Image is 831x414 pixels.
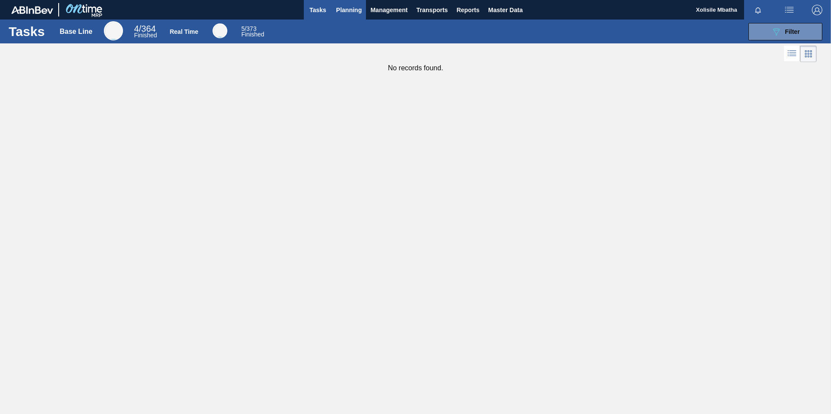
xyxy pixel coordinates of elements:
span: Tasks [308,5,327,15]
span: Reports [456,5,479,15]
button: Notifications [744,4,772,16]
img: TNhmsLtSVTkK8tSr43FrP2fwEKptu5GPRR3wAAAABJRU5ErkJggg== [11,6,53,14]
span: Master Data [488,5,522,15]
span: 4 [134,24,139,33]
div: Base Line [134,25,157,38]
button: Filter [748,23,822,40]
img: userActions [784,5,794,15]
span: Management [370,5,408,15]
span: 5 [241,25,245,32]
h1: Tasks [9,26,47,36]
div: Real Time [170,28,198,35]
div: Real Time [213,23,227,38]
img: Logout [812,5,822,15]
span: Filter [785,28,800,35]
div: Card Vision [800,46,817,62]
div: Base Line [60,28,93,36]
span: Transports [416,5,448,15]
div: Real Time [241,26,264,37]
span: / 373 [241,25,256,32]
div: List Vision [784,46,800,62]
span: / 364 [134,24,156,33]
span: Planning [336,5,362,15]
span: Finished [241,31,264,38]
div: Base Line [104,21,123,40]
span: Finished [134,32,157,39]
